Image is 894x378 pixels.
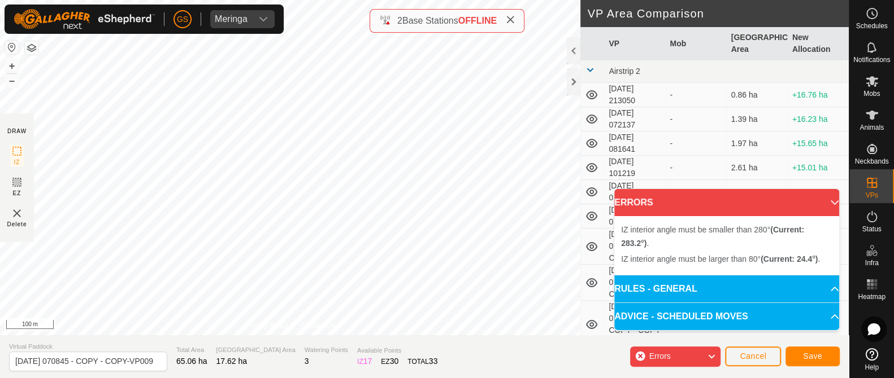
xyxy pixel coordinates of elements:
[390,357,399,366] span: 30
[670,138,722,150] div: -
[670,113,722,125] div: -
[7,220,27,228] span: Delete
[14,158,20,166] span: IZ
[860,124,884,131] span: Animals
[604,83,665,107] td: [DATE] 213050
[727,83,788,107] td: 0.86 ha
[609,67,640,76] span: Airstrip 2
[865,364,879,371] span: Help
[727,156,788,180] td: 2.61 ha
[9,342,167,351] span: Virtual Paddock
[788,27,849,60] th: New Allocation
[604,131,665,156] td: [DATE] 081641
[785,346,840,366] button: Save
[357,346,437,355] span: Available Points
[863,90,880,97] span: Mobs
[397,16,402,25] span: 2
[604,204,665,228] td: [DATE] 071027
[604,265,665,301] td: [DATE] 071027 - COPY - COPY
[5,74,19,87] button: –
[856,23,887,29] span: Schedules
[761,254,818,263] b: (Current: 24.4°)
[614,303,839,330] p-accordion-header: ADVICE - SCHEDULED MOVES
[614,282,697,296] span: RULES - GENERAL
[862,226,881,232] span: Status
[649,351,670,361] span: Errors
[614,216,839,275] p-accordion-content: ERRORS
[177,14,188,25] span: GS
[725,346,781,366] button: Cancel
[788,107,849,131] td: +16.23 ha
[854,158,888,165] span: Neckbands
[402,16,458,25] span: Base Stations
[176,345,207,355] span: Total Area
[604,301,665,349] td: [DATE] 071027 - COPY - COPY - COPY
[865,260,878,266] span: Infra
[865,192,878,199] span: VPs
[13,189,21,197] span: EZ
[803,351,822,361] span: Save
[252,10,275,28] div: dropdown trigger
[604,27,665,60] th: VP
[357,355,372,367] div: IZ
[604,107,665,131] td: [DATE] 072137
[458,16,497,25] span: OFFLINE
[215,15,248,24] div: Meringa
[407,355,437,367] div: TOTAL
[666,27,727,60] th: Mob
[216,345,296,355] span: [GEOGRAPHIC_DATA] Area
[853,56,890,63] span: Notifications
[621,225,804,248] span: IZ interior angle must be smaller than 280° .
[614,310,748,323] span: ADVICE - SCHEDULED MOVES
[621,254,820,263] span: IZ interior angle must be larger than 80° .
[14,9,155,29] img: Gallagher Logo
[10,206,24,220] img: VP
[5,41,19,54] button: Reset Map
[305,357,309,366] span: 3
[858,293,886,300] span: Heatmap
[788,180,849,204] td: +14.72 ha
[727,107,788,131] td: 1.39 ha
[604,180,665,204] td: [DATE] 072243
[210,10,252,28] span: Meringa
[25,41,38,55] button: Map Layers
[246,320,288,331] a: Privacy Policy
[740,351,766,361] span: Cancel
[305,345,348,355] span: Watering Points
[5,59,19,73] button: +
[788,83,849,107] td: +16.76 ha
[670,186,722,198] div: -
[670,162,722,174] div: -
[381,355,398,367] div: EZ
[670,89,722,101] div: -
[301,320,335,331] a: Contact Us
[614,196,653,209] span: ERRORS
[604,156,665,180] td: [DATE] 101219
[727,180,788,204] td: 2.9 ha
[727,131,788,156] td: 1.97 ha
[176,357,207,366] span: 65.06 ha
[363,357,372,366] span: 17
[614,189,839,216] p-accordion-header: ERRORS
[849,344,894,375] a: Help
[788,131,849,156] td: +15.65 ha
[429,357,438,366] span: 33
[587,7,849,20] h2: VP Area Comparison
[614,275,839,302] p-accordion-header: RULES - GENERAL
[727,27,788,60] th: [GEOGRAPHIC_DATA] Area
[604,228,665,265] td: [DATE] 071027 - COPY
[7,127,27,135] div: DRAW
[216,357,248,366] span: 17.62 ha
[788,156,849,180] td: +15.01 ha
